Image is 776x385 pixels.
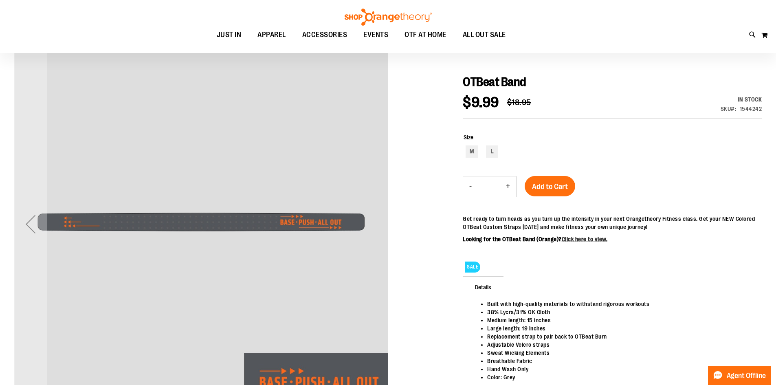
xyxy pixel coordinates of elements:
[721,95,762,103] div: In stock
[257,26,286,44] span: APPAREL
[466,145,478,158] div: M
[463,94,499,111] span: $9.99
[465,262,480,273] span: SALE
[727,372,766,380] span: Agent Offline
[487,341,754,349] li: Adjustable Velcro straps
[363,26,388,44] span: EVENTS
[562,236,608,242] a: Click here to view.
[487,332,754,341] li: Replacement strap to pair back to OTBeat Burn
[487,365,754,373] li: Hand Wash Only
[217,26,242,44] span: JUST IN
[500,176,516,197] button: Increase product quantity
[487,324,754,332] li: Large length: 19 inches
[525,176,575,196] button: Add to Cart
[463,176,478,197] button: Decrease product quantity
[721,106,736,112] strong: SKU
[740,105,762,113] div: 1544242
[404,26,446,44] span: OTF AT HOME
[487,300,754,308] li: Built with high-quality materials to withstand rigorous workouts
[463,26,506,44] span: ALL OUT SALE
[532,182,568,191] span: Add to Cart
[708,366,771,385] button: Agent Offline
[487,373,754,381] li: Color: Grey
[478,177,500,196] input: Product quantity
[487,357,754,365] li: Breathable Fabric
[487,316,754,324] li: Medium length: 15 inches
[463,236,607,242] b: Looking for the OTBeat Band (Orange)?
[302,26,347,44] span: ACCESSORIES
[463,215,762,231] p: Get ready to turn heads as you turn up the intensity in your next Orangetheory Fitness class. Get...
[487,308,754,316] li: 38% Lycra/31% OK Cloth
[486,145,498,158] div: L
[507,98,531,107] span: $18.95
[487,349,754,357] li: Sweat Wicking Elements
[343,9,433,26] img: Shop Orangetheory
[463,75,526,89] span: OTBeat Band
[463,276,503,297] span: Details
[721,95,762,103] div: Availability
[464,134,473,141] span: Size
